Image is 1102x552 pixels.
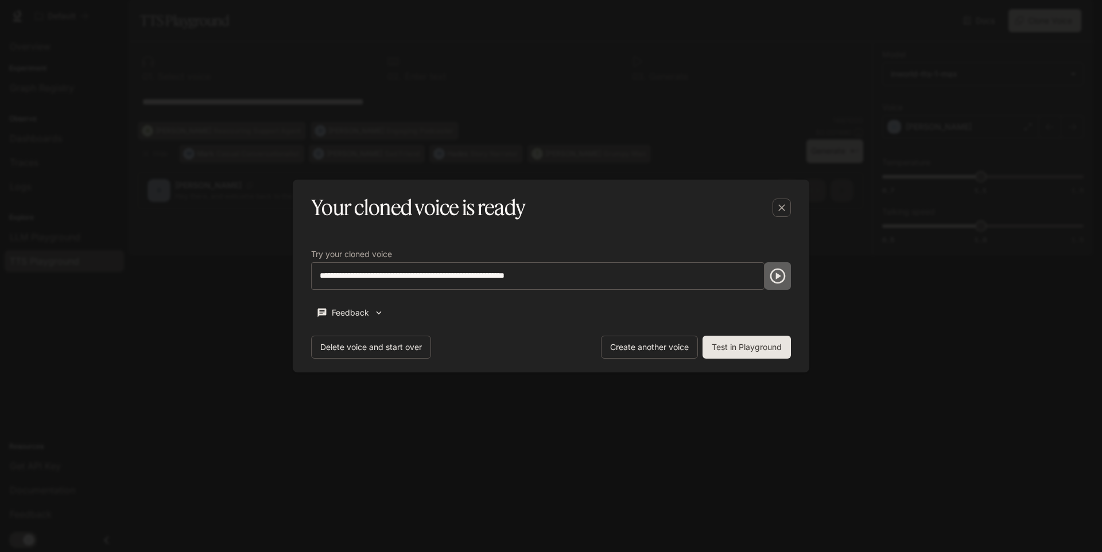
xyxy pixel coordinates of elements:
h5: Your cloned voice is ready [311,193,525,222]
button: Feedback [311,304,389,322]
button: Test in Playground [703,336,791,359]
button: Create another voice [601,336,698,359]
button: Delete voice and start over [311,336,431,359]
p: Try your cloned voice [311,250,392,258]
